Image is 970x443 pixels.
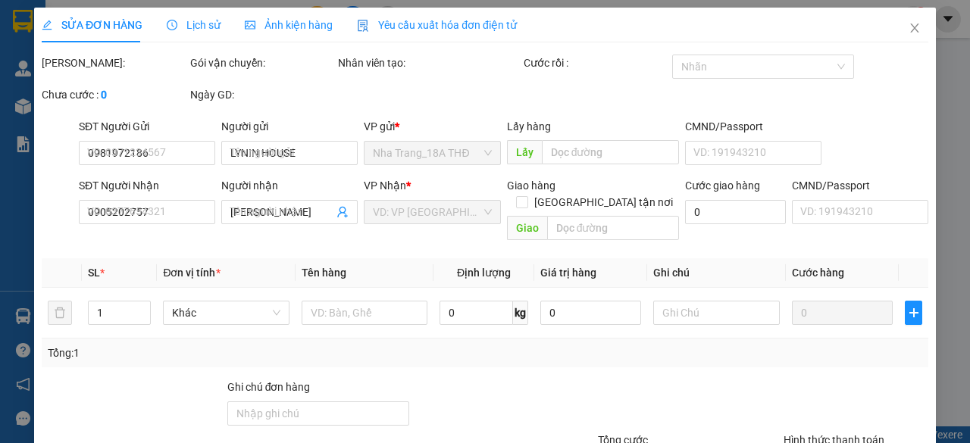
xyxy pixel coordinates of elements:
[528,194,679,211] span: [GEOGRAPHIC_DATA] tận nơi
[172,301,280,324] span: Khác
[79,177,215,194] div: SĐT Người Nhận
[167,19,221,31] span: Lịch sử
[513,301,528,325] span: kg
[48,301,72,325] button: delete
[302,301,427,325] input: VD: Bàn, Ghế
[506,179,555,192] span: Giao hàng
[905,301,922,325] button: plus
[336,206,349,218] span: user-add
[647,258,785,288] th: Ghi chú
[524,55,669,71] div: Cước rồi :
[357,20,369,32] img: icon
[190,55,336,71] div: Gói vận chuyển:
[163,267,220,279] span: Đơn vị tính
[221,177,358,194] div: Người nhận
[221,118,358,135] div: Người gửi
[653,301,779,325] input: Ghi Chú
[457,267,511,279] span: Định lượng
[245,19,333,31] span: Ảnh kiện hàng
[167,20,177,30] span: clock-circle
[42,20,52,30] span: edit
[79,118,215,135] div: SĐT Người Gửi
[338,55,521,71] div: Nhân viên tạo:
[893,8,936,50] button: Close
[546,216,678,240] input: Dọc đường
[42,19,142,31] span: SỬA ĐƠN HÀNG
[373,142,491,164] span: Nha Trang_18A THĐ
[101,89,107,101] b: 0
[190,86,336,103] div: Ngày GD:
[302,267,346,279] span: Tên hàng
[685,118,821,135] div: CMND/Passport
[88,267,100,279] span: SL
[792,177,928,194] div: CMND/Passport
[42,55,187,71] div: [PERSON_NAME]:
[685,200,786,224] input: Cước giao hàng
[541,140,678,164] input: Dọc đường
[245,20,255,30] span: picture
[909,22,921,34] span: close
[906,307,921,319] span: plus
[685,179,760,192] label: Cước giao hàng
[42,86,187,103] div: Chưa cước :
[791,301,893,325] input: 0
[357,19,517,31] span: Yêu cầu xuất hóa đơn điện tử
[227,401,409,426] input: Ghi chú đơn hàng
[48,345,376,361] div: Tổng: 1
[540,267,596,279] span: Giá trị hàng
[791,267,843,279] span: Cước hàng
[227,381,310,393] label: Ghi chú đơn hàng
[506,216,546,240] span: Giao
[364,179,406,192] span: VP Nhận
[506,140,541,164] span: Lấy
[364,118,500,135] div: VP gửi
[506,120,550,133] span: Lấy hàng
